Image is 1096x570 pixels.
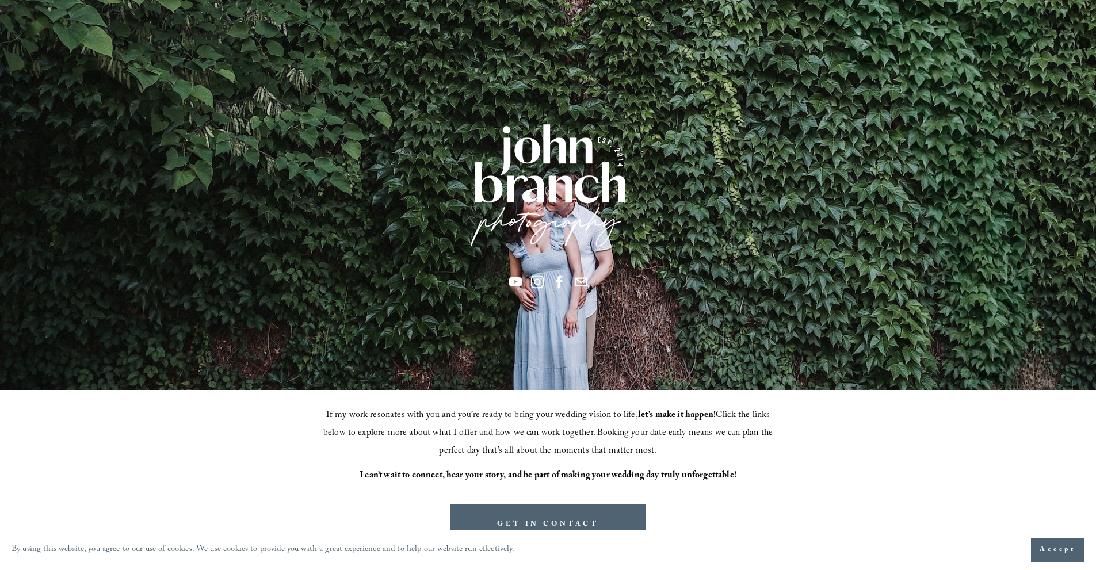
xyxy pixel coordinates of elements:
p: By using this website, you agree to our use of cookies. We use cookies to provide you with a grea... [12,542,515,558]
a: Instagram [530,275,544,289]
a: GET IN CONTACT [450,504,647,545]
strong: let’s make it happen! [638,408,716,423]
a: YouTube [509,275,522,289]
button: Accept [1031,538,1084,562]
a: info@jbivphotography.com [574,275,588,289]
span: If my work resonates with you and you’re ready to bring your wedding vision to life, Click the li... [323,408,775,459]
span: Accept [1040,544,1076,556]
strong: I can’t wait to connect, hear your story, and be part of making your wedding day truly unforgetta... [360,468,736,484]
a: Facebook [552,275,566,289]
